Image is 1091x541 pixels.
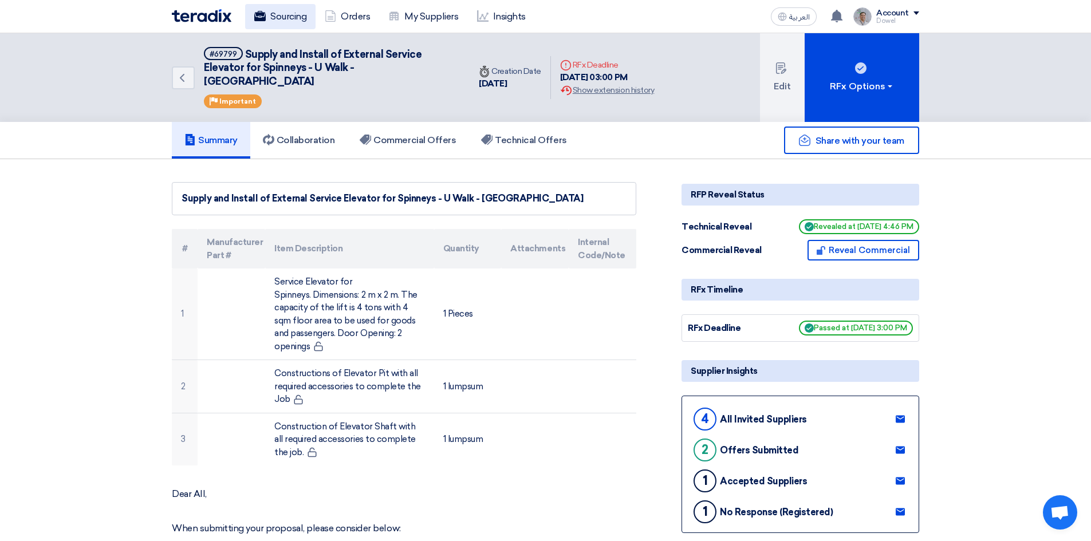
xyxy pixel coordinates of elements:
div: [DATE] [479,77,541,90]
p: Dear All, [172,488,636,500]
img: IMG_1753965247717.jpg [853,7,872,26]
div: RFx Timeline [682,279,919,301]
h5: Summary [184,135,238,146]
div: Show extension history [560,84,654,96]
th: Internal Code/Note [569,229,636,268]
td: 1 [172,268,198,360]
p: When submitting your proposal, please consider below: [172,523,636,534]
span: Supply and Install of External Service Elevator for Spinneys - U Walk - [GEOGRAPHIC_DATA] [204,48,422,88]
div: RFx Options [830,80,895,93]
div: Technical Reveal [682,220,767,234]
a: Collaboration [250,122,348,159]
td: 1 lumpsum [434,360,502,413]
button: العربية [771,7,817,26]
td: Constructions of Elevator Pit with all required accessories to complete the Job [265,360,434,413]
div: #69799 [210,50,237,58]
div: Supply and Install of External Service Elevator for Spinneys - U Walk - [GEOGRAPHIC_DATA] [182,192,627,206]
a: Technical Offers [468,122,579,159]
h5: Collaboration [263,135,335,146]
div: 1 [694,500,716,523]
a: Open chat [1043,495,1077,530]
div: Dowel [876,18,919,24]
div: RFx Deadline [560,59,654,71]
div: Commercial Reveal [682,244,767,257]
span: Passed at [DATE] 3:00 PM [799,321,913,335]
td: Construction of Elevator Shaft with all required accessories to complete the job. [265,413,434,465]
h5: Technical Offers [481,135,566,146]
span: Revealed at [DATE] 4:46 PM [799,219,919,234]
div: Offers Submitted [720,445,798,456]
div: Accepted Suppliers [720,476,807,487]
th: Quantity [434,229,502,268]
th: Attachments [501,229,569,268]
button: Edit [760,33,805,122]
button: RFx Options [805,33,919,122]
a: Sourcing [245,4,316,29]
div: 4 [694,408,716,431]
div: Creation Date [479,65,541,77]
span: العربية [789,13,810,21]
img: Teradix logo [172,9,231,22]
td: 1 lumpsum [434,413,502,465]
td: 1 Pieces [434,268,502,360]
div: RFP Reveal Status [682,184,919,206]
div: Supplier Insights [682,360,919,382]
div: 1 [694,469,716,492]
button: Reveal Commercial [808,240,919,260]
a: My Suppliers [379,4,467,29]
div: All Invited Suppliers [720,414,807,425]
a: Orders [316,4,379,29]
div: RFx Deadline [688,322,774,335]
h5: Supply and Install of External Service Elevator for Spinneys - U Walk - Riyadh [204,47,456,88]
div: 2 [694,439,716,461]
div: Account [876,9,909,18]
span: Share with your team [816,135,904,146]
th: # [172,229,198,268]
div: No Response (Registered) [720,507,833,518]
span: Important [219,97,256,105]
a: Commercial Offers [347,122,468,159]
a: Insights [468,4,535,29]
a: Summary [172,122,250,159]
td: 2 [172,360,198,413]
td: Service Elevator for Spinneys. Dimensions: 2 m x 2 m. The capacity of the lift is 4 tons with 4 s... [265,268,434,360]
th: Item Description [265,229,434,268]
h5: Commercial Offers [360,135,456,146]
div: [DATE] 03:00 PM [560,71,654,84]
th: Manufacturer Part # [198,229,265,268]
td: 3 [172,413,198,465]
